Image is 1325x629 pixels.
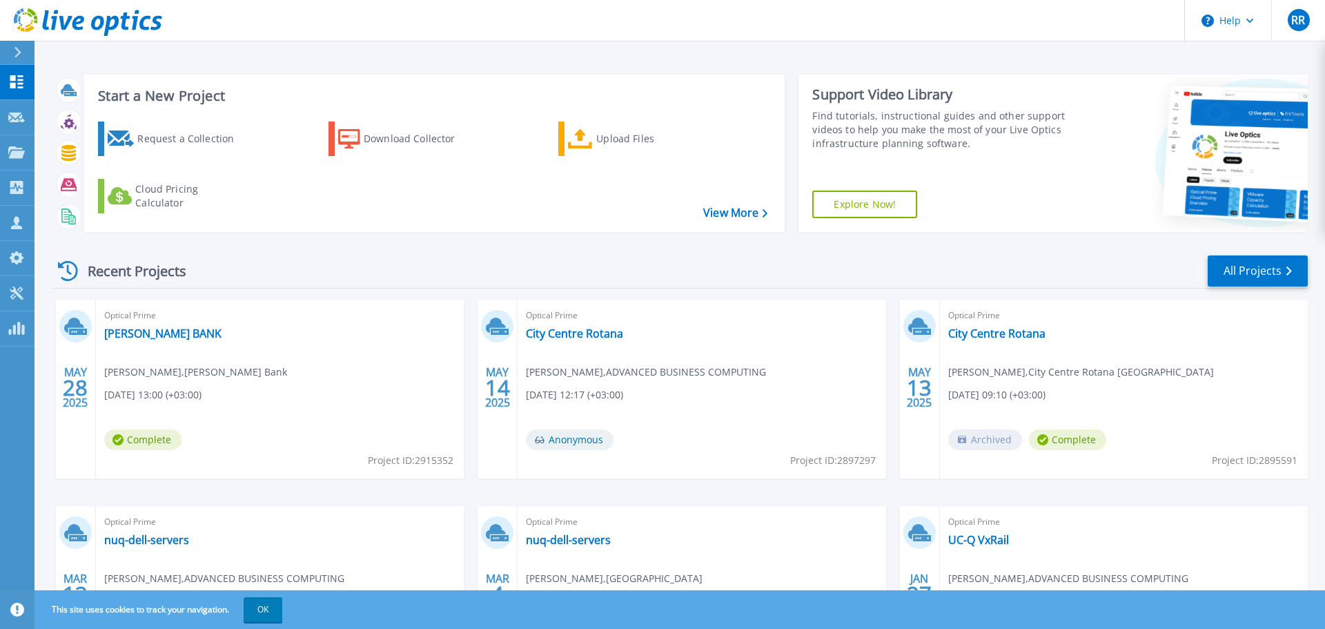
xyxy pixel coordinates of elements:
span: [PERSON_NAME] , [PERSON_NAME] Bank [104,365,287,380]
span: 13 [63,588,88,600]
div: MAR 2025 [484,569,511,619]
a: Cloud Pricing Calculator [98,179,252,213]
span: [PERSON_NAME] , ADVANCED BUSINESS COMPUTING [948,571,1188,586]
span: [PERSON_NAME] , City Centre Rotana [GEOGRAPHIC_DATA] [948,365,1214,380]
span: Optical Prime [948,308,1299,323]
div: MAY 2025 [906,362,932,413]
span: [DATE] 12:17 (+03:00) [526,387,623,403]
span: RR [1291,14,1305,26]
div: MAY 2025 [484,362,511,413]
div: Support Video Library [812,86,1072,104]
a: Download Collector [328,122,482,156]
span: 28 [63,382,88,394]
a: City Centre Rotana [948,327,1046,340]
span: 13 [907,382,932,394]
button: OK [244,597,282,622]
span: Project ID: 2897297 [790,453,876,468]
span: Optical Prime [526,514,877,530]
div: JAN 2025 [906,569,932,619]
span: 14 [485,382,510,394]
div: Cloud Pricing Calculator [135,182,246,210]
a: [PERSON_NAME] BANK [104,327,222,340]
span: Optical Prime [104,514,455,530]
span: Optical Prime [104,308,455,323]
span: [PERSON_NAME] , ADVANCED BUSINESS COMPUTING [526,365,766,380]
span: Complete [1029,429,1106,450]
div: Download Collector [364,125,474,153]
a: UC-Q VxRail [948,533,1009,547]
a: Explore Now! [812,191,917,218]
span: 27 [907,588,932,600]
h3: Start a New Project [98,88,767,104]
a: City Centre Rotana [526,327,623,340]
span: Project ID: 2915352 [368,453,453,468]
a: Request a Collection [98,122,252,156]
div: MAY 2025 [62,362,88,413]
a: View More [703,206,767,220]
span: [PERSON_NAME] , ADVANCED BUSINESS COMPUTING [104,571,344,586]
a: nuq-dell-servers [526,533,611,547]
a: nuq-dell-servers [104,533,189,547]
span: Optical Prime [948,514,1299,530]
span: Anonymous [526,429,614,450]
span: [DATE] 13:00 (+03:00) [104,387,202,403]
span: [PERSON_NAME] , [GEOGRAPHIC_DATA] [526,571,703,586]
div: Upload Files [596,125,707,153]
span: Optical Prime [526,308,877,323]
a: All Projects [1208,255,1308,287]
div: Find tutorials, instructional guides and other support videos to help you make the most of your L... [812,109,1072,151]
span: This site uses cookies to track your navigation. [38,597,282,622]
div: MAR 2025 [62,569,88,619]
span: Project ID: 2895591 [1212,453,1297,468]
a: Upload Files [558,122,712,156]
div: Recent Projects [53,254,205,288]
div: Request a Collection [137,125,248,153]
span: [DATE] 09:10 (+03:00) [948,387,1046,403]
span: Archived [948,429,1022,450]
span: Complete [104,429,181,450]
span: 4 [491,588,504,600]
